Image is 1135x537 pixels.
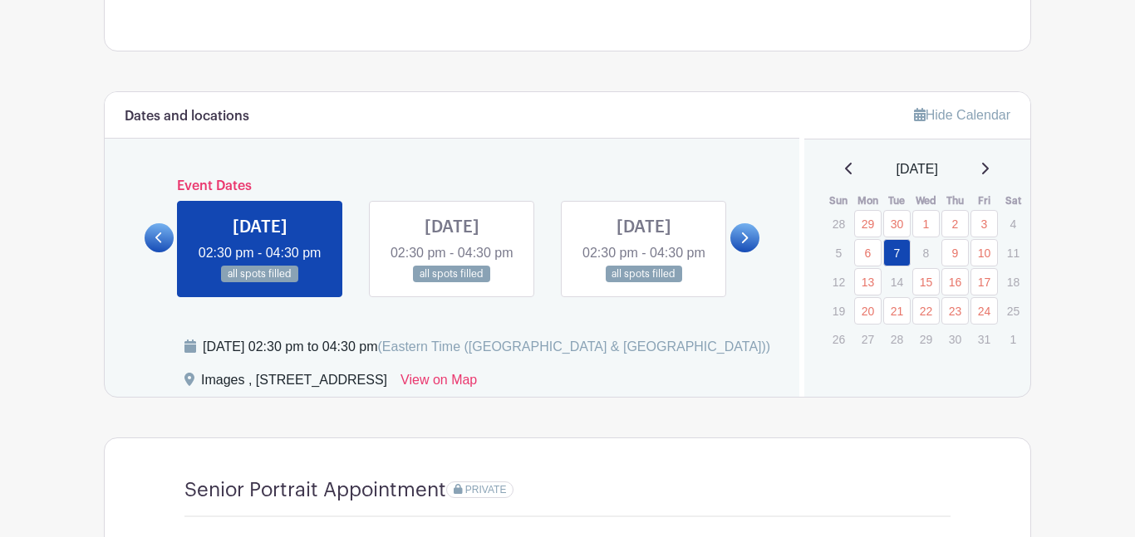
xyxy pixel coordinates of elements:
p: 11 [1000,240,1027,266]
a: Hide Calendar [914,108,1010,122]
p: 12 [825,269,852,295]
span: PRIVATE [465,484,507,496]
div: [DATE] 02:30 pm to 04:30 pm [203,337,770,357]
h4: Senior Portrait Appointment [184,478,446,502]
p: 31 [970,326,998,352]
th: Fri [970,193,999,209]
span: (Eastern Time ([GEOGRAPHIC_DATA] & [GEOGRAPHIC_DATA])) [377,339,770,354]
a: 9 [941,239,969,266]
p: 30 [941,326,969,352]
p: 27 [854,326,882,352]
a: 3 [970,210,998,237]
a: 15 [912,268,940,295]
p: 25 [1000,298,1027,324]
th: Mon [853,193,882,209]
div: Images , [STREET_ADDRESS] [201,370,387,397]
a: 7 [883,239,911,266]
a: 23 [941,297,969,325]
a: 6 [854,239,882,266]
p: 8 [912,240,940,266]
p: 26 [825,326,852,352]
a: 21 [883,297,911,325]
a: 13 [854,268,882,295]
span: [DATE] [897,159,938,179]
a: 2 [941,210,969,237]
p: 28 [825,211,852,237]
p: 29 [912,326,940,352]
p: 19 [825,298,852,324]
th: Wed [911,193,941,209]
h6: Dates and locations [125,109,249,124]
a: 16 [941,268,969,295]
a: 1 [912,210,940,237]
th: Thu [941,193,970,209]
p: 18 [1000,269,1027,295]
p: 14 [883,269,911,295]
p: 5 [825,240,852,266]
th: Tue [882,193,911,209]
a: 22 [912,297,940,325]
a: 29 [854,210,882,237]
th: Sat [999,193,1028,209]
a: 17 [970,268,998,295]
a: 24 [970,297,998,325]
p: 1 [1000,326,1027,352]
a: 20 [854,297,882,325]
h6: Event Dates [174,178,730,194]
p: 4 [1000,211,1027,237]
p: 28 [883,326,911,352]
a: View on Map [400,370,477,397]
a: 10 [970,239,998,266]
a: 30 [883,210,911,237]
th: Sun [824,193,853,209]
